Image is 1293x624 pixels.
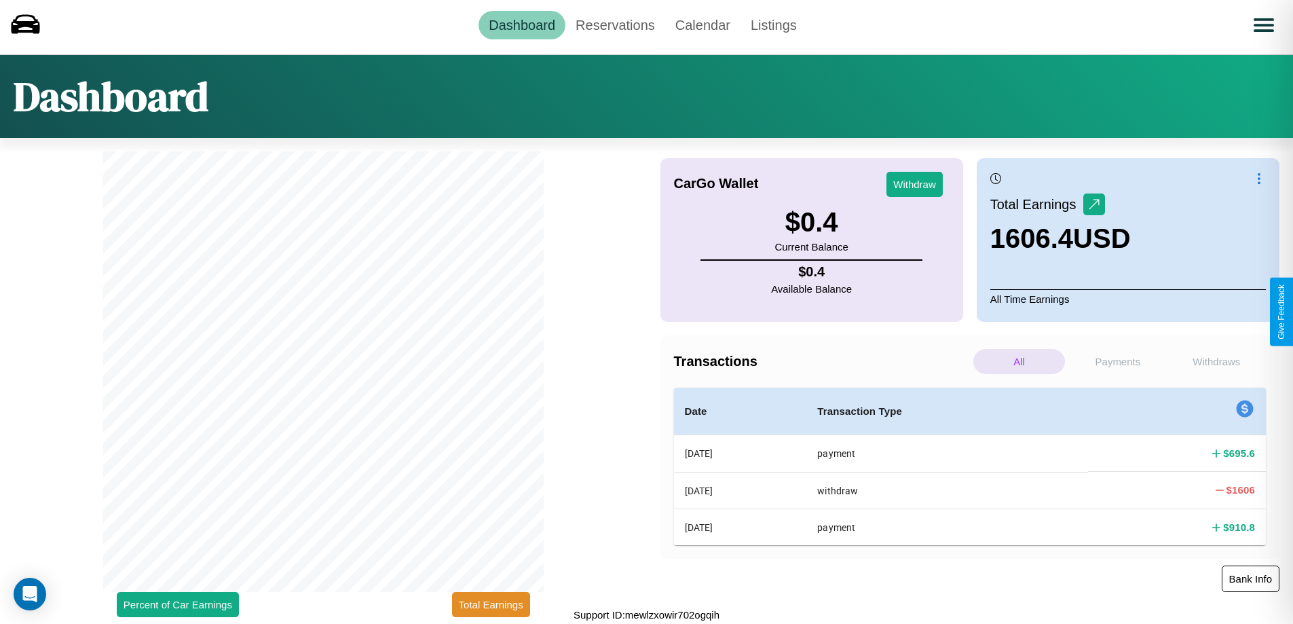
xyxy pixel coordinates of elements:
[771,280,852,298] p: Available Balance
[1222,566,1279,592] button: Bank Info
[452,592,530,617] button: Total Earnings
[741,11,807,39] a: Listings
[14,578,46,610] div: Open Intercom Messenger
[1072,349,1163,374] p: Payments
[665,11,741,39] a: Calendar
[674,388,1267,545] table: simple table
[674,472,807,509] th: [DATE]
[685,403,796,420] h4: Date
[117,592,239,617] button: Percent of Car Earnings
[1277,285,1286,339] div: Give Feedback
[479,11,565,39] a: Dashboard
[14,69,208,124] h1: Dashboard
[1226,483,1255,497] h4: $ 1606
[574,606,719,624] p: Support ID: mewlzxowir702ogqih
[774,207,848,238] h3: $ 0.4
[1171,349,1262,374] p: Withdraws
[674,509,807,545] th: [DATE]
[565,11,665,39] a: Reservations
[990,289,1266,308] p: All Time Earnings
[806,509,1088,545] th: payment
[674,176,759,191] h4: CarGo Wallet
[990,223,1131,254] h3: 1606.4 USD
[1245,6,1283,44] button: Open menu
[817,403,1077,420] h4: Transaction Type
[774,238,848,256] p: Current Balance
[886,172,943,197] button: Withdraw
[674,354,970,369] h4: Transactions
[674,435,807,473] th: [DATE]
[771,264,852,280] h4: $ 0.4
[1223,446,1255,460] h4: $ 695.6
[973,349,1065,374] p: All
[806,472,1088,509] th: withdraw
[990,192,1083,217] p: Total Earnings
[1223,520,1255,534] h4: $ 910.8
[806,435,1088,473] th: payment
